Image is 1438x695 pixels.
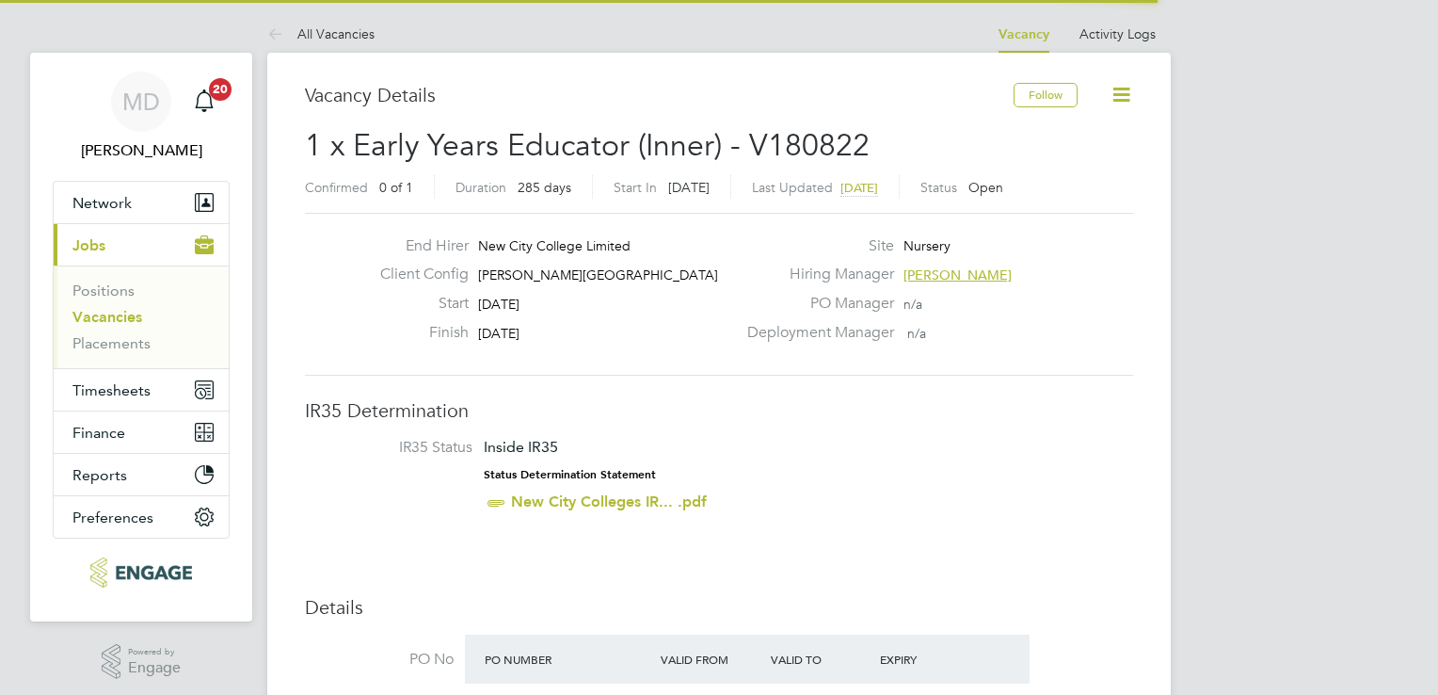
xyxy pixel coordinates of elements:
[455,179,506,196] label: Duration
[478,237,631,254] span: New City College Limited
[907,325,926,342] span: n/a
[54,454,229,495] button: Reports
[128,644,181,660] span: Powered by
[185,72,223,132] a: 20
[128,660,181,676] span: Engage
[305,179,368,196] label: Confirmed
[72,282,135,299] a: Positions
[305,595,1133,620] h3: Details
[305,398,1133,423] h3: IR35 Determination
[920,179,957,196] label: Status
[54,496,229,538] button: Preferences
[53,72,230,162] a: MD[PERSON_NAME]
[53,558,230,588] a: Go to home page
[72,308,142,326] a: Vacancies
[668,179,710,196] span: [DATE]
[72,236,105,254] span: Jobs
[324,438,472,458] label: IR35 Status
[614,179,657,196] label: Start In
[209,78,232,101] span: 20
[122,89,160,114] span: MD
[484,468,656,481] strong: Status Determination Statement
[379,179,413,196] span: 0 of 1
[766,642,876,676] div: Valid To
[54,266,229,368] div: Jobs
[478,296,519,313] span: [DATE]
[72,424,125,442] span: Finance
[72,334,151,352] a: Placements
[999,26,1049,42] a: Vacancy
[72,509,153,526] span: Preferences
[1079,25,1156,42] a: Activity Logs
[478,325,519,342] span: [DATE]
[102,644,182,680] a: Powered byEngage
[365,323,469,343] label: Finish
[903,237,951,254] span: Nursery
[736,294,894,314] label: PO Manager
[875,642,985,676] div: Expiry
[736,323,894,343] label: Deployment Manager
[1014,83,1078,107] button: Follow
[365,265,469,284] label: Client Config
[518,179,571,196] span: 285 days
[72,381,151,399] span: Timesheets
[54,182,229,223] button: Network
[30,53,252,622] nav: Main navigation
[511,493,707,510] a: New City Colleges IR... .pdf
[365,236,469,256] label: End Hirer
[305,83,1014,107] h3: Vacancy Details
[903,267,1012,283] span: [PERSON_NAME]
[840,180,878,196] span: [DATE]
[90,558,191,588] img: xede-logo-retina.png
[54,412,229,453] button: Finance
[267,25,375,42] a: All Vacancies
[305,127,870,164] span: 1 x Early Years Educator (Inner) - V180822
[53,139,230,162] span: Martina Davey
[736,265,894,284] label: Hiring Manager
[54,224,229,266] button: Jobs
[72,466,127,484] span: Reports
[656,642,766,676] div: Valid From
[305,650,454,670] label: PO No
[903,296,922,313] span: n/a
[72,194,132,212] span: Network
[480,642,656,676] div: PO Number
[752,179,833,196] label: Last Updated
[484,438,558,456] span: Inside IR35
[968,179,1003,196] span: Open
[365,294,469,314] label: Start
[478,267,718,283] span: [PERSON_NAME][GEOGRAPHIC_DATA]
[54,369,229,411] button: Timesheets
[736,236,894,256] label: Site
